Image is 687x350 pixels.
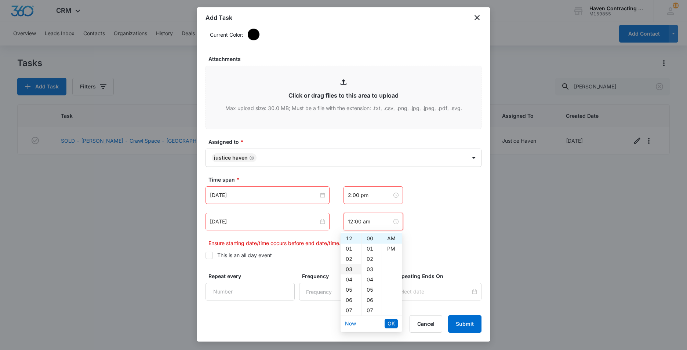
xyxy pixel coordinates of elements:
[395,272,484,280] label: Repeating Ends On
[341,254,361,264] div: 02
[341,244,361,254] div: 01
[341,285,361,295] div: 05
[341,305,361,316] div: 07
[214,155,248,160] div: Justice Haven
[448,315,481,333] button: Submit
[361,274,382,285] div: 04
[345,320,356,327] a: Now
[210,191,319,199] input: Oct 14, 2025
[382,244,402,254] div: PM
[348,191,392,199] input: 2:00 pm
[341,233,361,244] div: 12
[208,239,481,247] p: Ensure starting date/time occurs before end date/time.
[361,285,382,295] div: 05
[210,31,243,39] p: Current Color:
[385,319,398,328] button: OK
[361,244,382,254] div: 01
[210,218,319,226] input: Oct 14, 2025
[361,254,382,264] div: 02
[361,305,382,316] div: 07
[248,155,254,160] div: Remove Justice Haven
[341,295,361,305] div: 06
[208,176,484,183] label: Time span
[382,233,402,244] div: AM
[473,13,481,22] button: close
[361,233,382,244] div: 00
[206,283,295,300] input: Number
[208,272,298,280] label: Repeat every
[361,264,382,274] div: 03
[361,295,382,305] div: 06
[206,13,232,22] h1: Add Task
[397,288,470,296] input: Select date
[302,272,391,280] label: Frequency
[217,251,272,259] div: This is an all day event
[208,55,484,63] label: Attachments
[341,264,361,274] div: 03
[410,315,442,333] button: Cancel
[341,274,361,285] div: 04
[388,320,395,328] span: OK
[208,138,484,146] label: Assigned to
[348,218,392,226] input: 12:00 am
